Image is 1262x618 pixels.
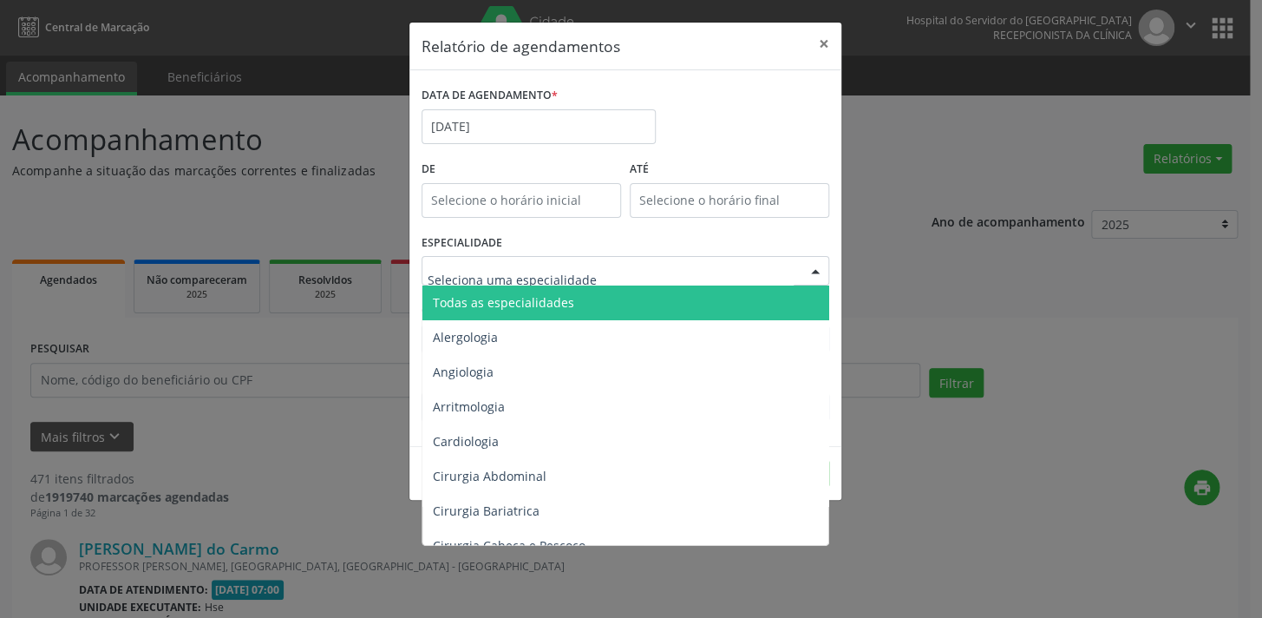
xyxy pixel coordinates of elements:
span: Alergologia [433,329,498,345]
button: Close [807,23,841,65]
span: Cirurgia Cabeça e Pescoço [433,537,585,554]
input: Selecione o horário final [630,183,829,218]
span: Cardiologia [433,433,499,450]
span: Cirurgia Abdominal [433,468,546,484]
input: Selecione o horário inicial [422,183,621,218]
span: Arritmologia [433,398,505,415]
span: Cirurgia Bariatrica [433,503,539,519]
h5: Relatório de agendamentos [422,35,620,57]
label: ESPECIALIDADE [422,230,502,257]
input: Selecione uma data ou intervalo [422,109,656,144]
label: ATÉ [630,156,829,183]
label: De [422,156,621,183]
input: Seleciona uma especialidade [428,262,794,297]
label: DATA DE AGENDAMENTO [422,82,558,109]
span: Todas as especialidades [433,294,574,311]
span: Angiologia [433,364,494,380]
